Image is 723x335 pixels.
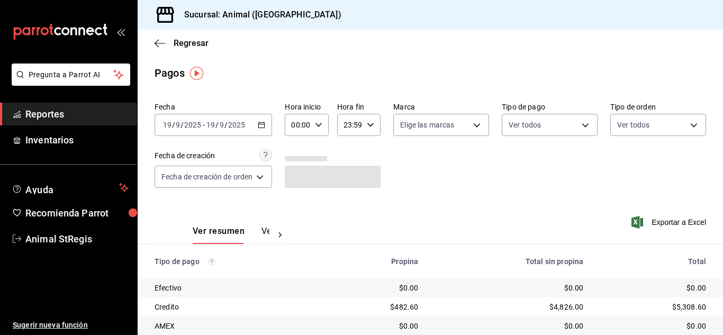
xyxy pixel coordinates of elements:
[155,65,185,81] div: Pagos
[12,64,130,86] button: Pregunta a Parrot AI
[175,121,180,129] input: --
[337,103,381,111] label: Hora fin
[600,283,706,293] div: $0.00
[336,321,418,331] div: $0.00
[174,38,209,48] span: Regresar
[509,120,541,130] span: Ver todos
[155,150,215,161] div: Fecha de creación
[336,283,418,293] div: $0.00
[190,67,203,80] img: Tooltip marker
[155,38,209,48] button: Regresar
[25,182,115,194] span: Ayuda
[617,120,649,130] span: Ver todos
[224,121,228,129] span: /
[435,283,583,293] div: $0.00
[13,320,129,331] span: Sugerir nueva función
[155,103,272,111] label: Fecha
[502,103,598,111] label: Tipo de pago
[336,257,418,266] div: Propina
[184,121,202,129] input: ----
[215,121,219,129] span: /
[600,321,706,331] div: $0.00
[435,321,583,331] div: $0.00
[208,258,215,265] svg: Los pagos realizados con Pay y otras terminales son montos brutos.
[25,133,129,147] span: Inventarios
[116,28,125,36] button: open_drawer_menu
[261,226,301,244] button: Ver pagos
[393,103,489,111] label: Marca
[25,206,129,220] span: Recomienda Parrot
[600,257,706,266] div: Total
[176,8,341,21] h3: Sucursal: Animal ([GEOGRAPHIC_DATA])
[180,121,184,129] span: /
[634,216,706,229] button: Exportar a Excel
[155,283,319,293] div: Efectivo
[435,302,583,312] div: $4,826.00
[29,69,114,80] span: Pregunta a Parrot AI
[25,107,129,121] span: Reportes
[336,302,418,312] div: $482.60
[161,171,252,182] span: Fecha de creación de orden
[162,121,172,129] input: --
[155,302,319,312] div: Credito
[193,226,245,244] button: Ver resumen
[600,302,706,312] div: $5,308.60
[435,257,583,266] div: Total sin propina
[219,121,224,129] input: --
[228,121,246,129] input: ----
[206,121,215,129] input: --
[172,121,175,129] span: /
[400,120,454,130] span: Elige las marcas
[610,103,706,111] label: Tipo de orden
[155,321,319,331] div: AMEX
[203,121,205,129] span: -
[7,77,130,88] a: Pregunta a Parrot AI
[25,232,129,246] span: Animal StRegis
[285,103,328,111] label: Hora inicio
[155,257,319,266] div: Tipo de pago
[193,226,269,244] div: navigation tabs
